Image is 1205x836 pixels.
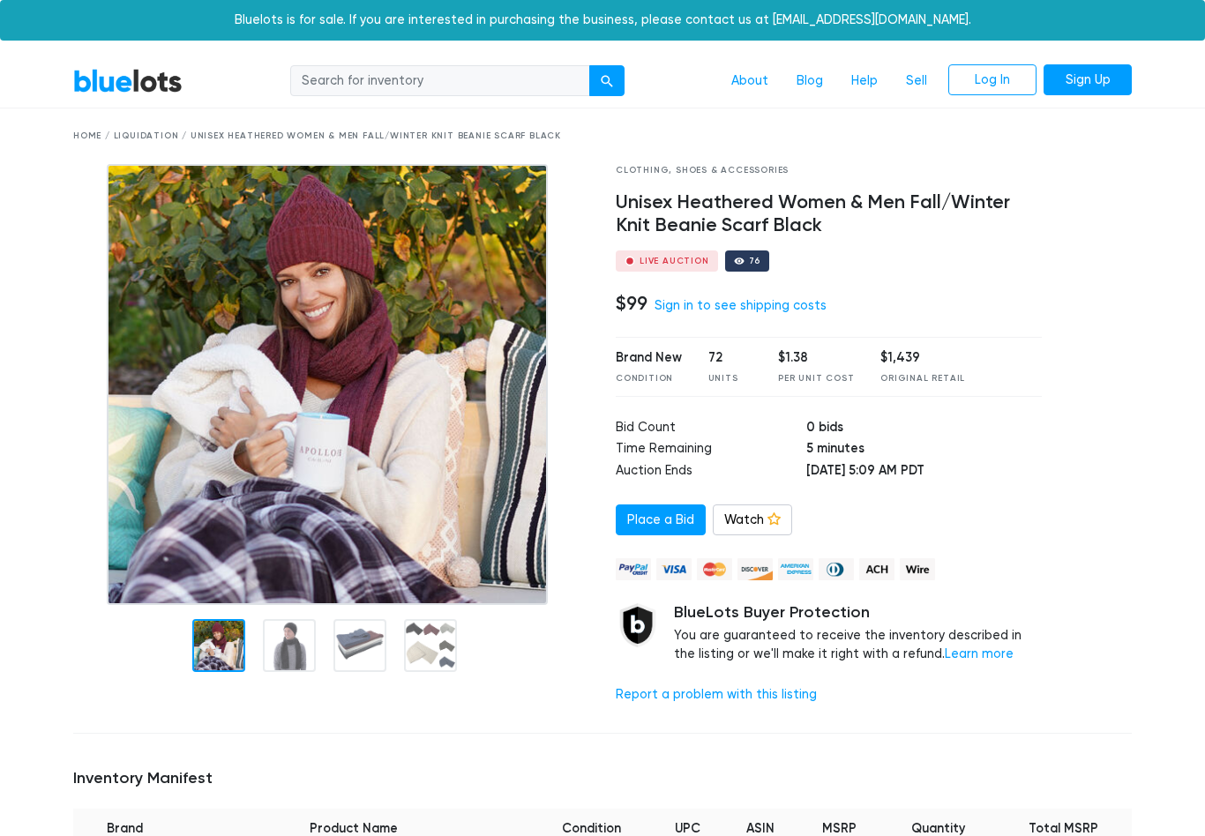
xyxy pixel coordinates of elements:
a: Report a problem with this listing [616,687,817,702]
a: BlueLots [73,68,183,93]
div: Live Auction [640,257,709,265]
div: 76 [749,257,761,265]
h5: BlueLots Buyer Protection [674,603,1042,623]
a: Place a Bid [616,504,706,536]
div: Units [708,372,752,385]
img: buyer_protection_shield-3b65640a83011c7d3ede35a8e5a80bfdfaa6a97447f0071c1475b91a4b0b3d01.png [616,603,660,647]
h4: Unisex Heathered Women & Men Fall/Winter Knit Beanie Scarf Black [616,191,1042,237]
input: Search for inventory [290,65,590,97]
td: Time Remaining [616,439,806,461]
div: $1,439 [880,348,965,368]
a: Sign in to see shipping costs [655,298,827,313]
a: About [717,64,782,98]
a: Log In [948,64,1037,96]
td: [DATE] 5:09 AM PDT [806,461,1041,483]
a: Blog [782,64,837,98]
div: Per Unit Cost [778,372,854,385]
img: wire-908396882fe19aaaffefbd8e17b12f2f29708bd78693273c0e28e3a24408487f.png [900,558,935,580]
h4: $99 [616,292,647,315]
img: ach-b7992fed28a4f97f893c574229be66187b9afb3f1a8d16a4691d3d3140a8ab00.png [859,558,894,580]
div: Clothing, Shoes & Accessories [616,164,1042,177]
td: 5 minutes [806,439,1041,461]
img: discover-82be18ecfda2d062aad2762c1ca80e2d36a4073d45c9e0ffae68cd515fbd3d32.png [737,558,773,580]
img: paypal_credit-80455e56f6e1299e8d57f40c0dcee7b8cd4ae79b9eccbfc37e2480457ba36de9.png [616,558,651,580]
img: american_express-ae2a9f97a040b4b41f6397f7637041a5861d5f99d0716c09922aba4e24c8547d.png [778,558,813,580]
img: diners_club-c48f30131b33b1bb0e5d0e2dbd43a8bea4cb12cb2961413e2f4250e06c020426.png [819,558,854,580]
img: visa-79caf175f036a155110d1892330093d4c38f53c55c9ec9e2c3a54a56571784bb.png [656,558,692,580]
td: 0 bids [806,418,1041,440]
a: Sign Up [1044,64,1132,96]
div: Original Retail [880,372,965,385]
div: Condition [616,372,682,385]
a: Sell [892,64,941,98]
h5: Inventory Manifest [73,769,1132,788]
div: $1.38 [778,348,854,368]
a: Help [837,64,892,98]
a: Watch [713,504,792,536]
div: Brand New [616,348,682,368]
a: Learn more [945,646,1014,661]
td: Bid Count [616,418,806,440]
img: acd648db-e303-4520-8371-313092a43c54-1731650576.jpg [107,164,548,605]
img: mastercard-42073d1d8d11d6635de4c079ffdb20a4f30a903dc55d1612383a1b395dd17f39.png [697,558,732,580]
div: 72 [708,348,752,368]
div: You are guaranteed to receive the inventory described in the listing or we'll make it right with ... [674,603,1042,664]
td: Auction Ends [616,461,806,483]
div: Home / Liquidation / Unisex Heathered Women & Men Fall/Winter Knit Beanie Scarf Black [73,130,1132,143]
